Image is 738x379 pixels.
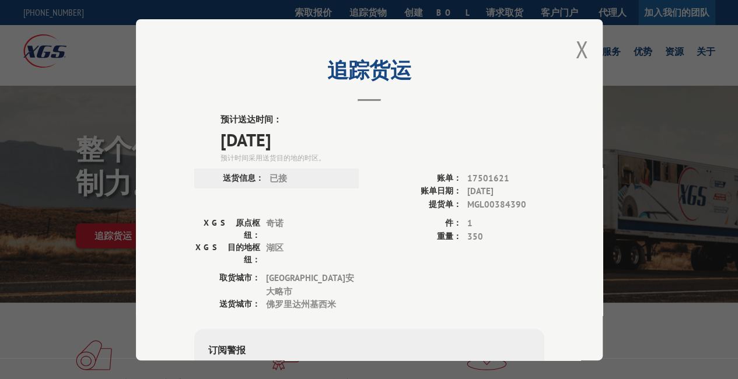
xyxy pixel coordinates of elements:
[266,272,345,283] font: [GEOGRAPHIC_DATA]
[421,185,461,196] font: 账单日期：
[221,128,271,150] font: [DATE]
[219,299,260,309] font: 送货城市：
[266,242,284,253] font: 湖区
[219,272,260,283] font: 取货城市：
[437,230,461,241] font: 重量：
[208,360,436,371] font: 接收此货件状态更新短信。可能需要支付短信和数据费用。
[467,172,509,183] font: 17501621
[266,217,284,229] font: 奇诺
[327,56,411,83] font: 追踪货运
[467,185,494,196] font: [DATE]
[437,172,461,183] font: 账单：
[208,343,246,355] font: 订阅警报
[445,217,461,228] font: 件：
[266,272,354,297] font: 安大略
[575,34,588,65] button: 关闭模式
[204,217,260,240] font: XGS 原点枢纽：
[467,198,526,209] font: MGL00384390
[270,172,287,183] font: 已接
[223,172,264,183] font: 送货信息：
[221,114,282,125] font: 预计送达时间：
[467,217,473,229] font: 1
[195,242,260,265] font: XGS 目的地枢纽：
[221,153,326,162] font: 预计时间采用送货目的地的时区。
[467,230,483,241] font: 350
[310,299,336,310] font: 基西米
[301,299,310,310] font: 州
[266,299,301,310] font: 佛罗里达
[429,198,461,209] font: 提货单：
[284,285,292,296] font: 市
